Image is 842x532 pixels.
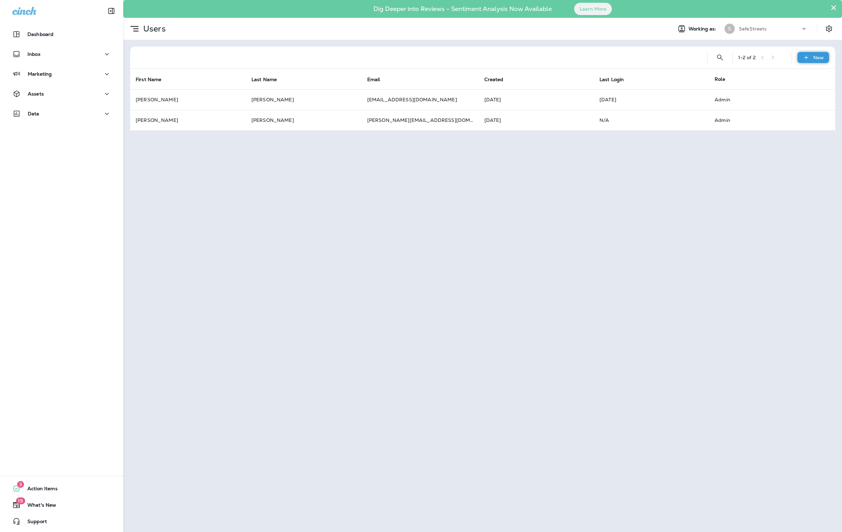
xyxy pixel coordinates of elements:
[7,515,116,528] button: Support
[27,31,53,37] p: Dashboard
[21,486,58,494] span: Action Items
[594,110,709,130] td: N/A
[28,111,39,116] p: Data
[709,89,824,110] td: Admin
[713,51,727,64] button: Search Users
[709,110,824,130] td: Admin
[246,110,362,130] td: [PERSON_NAME]
[725,24,735,34] div: S
[689,26,718,32] span: Working as:
[7,482,116,495] button: 3Action Items
[738,55,756,60] div: 1 - 2 of 2
[484,76,512,83] span: Created
[140,24,166,34] p: Users
[367,77,380,83] span: Email
[16,497,25,504] span: 19
[136,76,170,83] span: First Name
[599,76,633,83] span: Last Login
[823,23,835,35] button: Settings
[7,107,116,121] button: Data
[28,71,52,77] p: Marketing
[251,77,277,83] span: Last Name
[484,77,504,83] span: Created
[599,77,624,83] span: Last Login
[251,76,286,83] span: Last Name
[362,110,479,130] td: [PERSON_NAME][EMAIL_ADDRESS][DOMAIN_NAME]
[813,55,824,60] p: New
[130,89,246,110] td: [PERSON_NAME]
[715,76,725,82] span: Role
[130,110,246,130] td: [PERSON_NAME]
[246,89,362,110] td: [PERSON_NAME]
[367,76,389,83] span: Email
[362,89,479,110] td: [EMAIL_ADDRESS][DOMAIN_NAME]
[479,110,594,130] td: [DATE]
[27,51,40,57] p: Inbox
[354,8,572,10] p: Dig Deeper into Reviews - Sentiment Analysis Now Available
[28,91,44,97] p: Assets
[17,481,24,488] span: 3
[102,4,121,18] button: Collapse Sidebar
[136,77,161,83] span: First Name
[7,27,116,41] button: Dashboard
[739,26,767,31] p: SafeStreets
[21,519,47,527] span: Support
[7,87,116,101] button: Assets
[574,3,612,15] button: Learn More
[7,498,116,512] button: 19What's New
[594,89,709,110] td: [DATE]
[479,89,594,110] td: [DATE]
[7,47,116,61] button: Inbox
[830,2,837,13] button: Close
[7,67,116,81] button: Marketing
[21,502,56,510] span: What's New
